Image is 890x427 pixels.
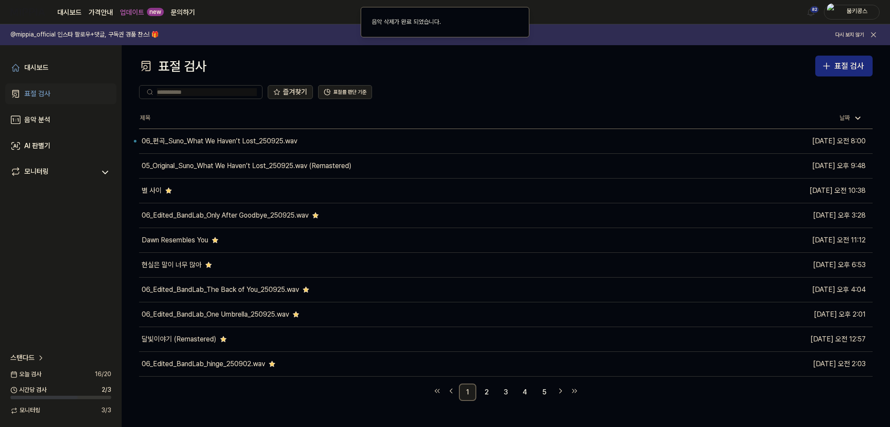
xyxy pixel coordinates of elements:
div: 날짜 [836,111,866,125]
a: 2 [478,384,495,401]
a: 문의하기 [171,7,195,18]
div: 06_Edited_BandLab_The Back of You_250925.wav [142,285,299,295]
div: 대시보드 [24,63,49,73]
div: 05_Original_Suno_What We Haven’t Lost_250925.wav (Remastered) [142,161,352,171]
div: 표절 검사 [24,89,50,99]
div: 달빛이야기 (Remastered) [142,334,216,344]
a: 5 [535,384,553,401]
td: [DATE] 오전 11:12 [689,228,873,252]
div: new [147,8,164,17]
div: 별 사이 [142,185,162,196]
div: 82 [810,6,819,13]
a: Go to last page [568,385,581,397]
h1: @mippia_official 인스타 팔로우+댓글, 구독권 경품 찬스! 🎁 [10,30,159,39]
a: AI 판별기 [5,136,116,156]
button: 다시 보지 않기 [835,31,864,39]
a: 3 [497,384,515,401]
a: 대시보드 [5,57,116,78]
a: 표절 검사 [5,83,116,104]
a: 음악 분석 [5,109,116,130]
span: 모니터링 [10,406,40,415]
nav: pagination [139,384,873,401]
a: 대시보드 [57,7,82,18]
span: 3 / 3 [101,406,111,415]
button: 즐겨찾기 [268,85,313,99]
div: Dawn Resembles You [142,235,208,245]
div: 붐키콩스 [840,7,874,17]
div: 음악 분석 [24,115,50,125]
div: 표절 검사 [834,60,864,73]
button: 표절 검사 [815,56,873,76]
a: 스탠다드 [10,353,45,363]
td: [DATE] 오후 2:01 [689,302,873,327]
td: [DATE] 오전 8:00 [689,129,873,153]
a: Go to next page [555,385,567,397]
button: profile붐키콩스 [824,5,880,20]
a: 업데이트 [120,7,144,18]
div: 현실은 말이 너무 많아 [142,260,202,270]
th: 제목 [139,108,689,129]
span: 2 / 3 [102,386,111,394]
a: Go to first page [431,385,443,397]
div: 음악 삭제가 완료 되었습니다. [372,18,441,26]
span: 스탠다드 [10,353,35,363]
span: 오늘 검사 [10,370,41,379]
button: 알림82 [804,5,818,19]
span: 시간당 검사 [10,386,46,394]
td: [DATE] 오전 10:38 [689,178,873,203]
div: AI 판별기 [24,141,50,151]
a: 1 [459,384,476,401]
div: 06_Edited_BandLab_One Umbrella_250925.wav [142,309,289,320]
a: 4 [516,384,534,401]
img: profile [827,3,837,21]
td: [DATE] 오후 4:04 [689,277,873,302]
button: 표절률 판단 기준 [318,85,372,99]
a: Go to previous page [445,385,457,397]
a: 모니터링 [10,166,96,179]
span: 16 / 20 [95,370,111,379]
button: 가격안내 [89,7,113,18]
td: [DATE] 오후 6:53 [689,252,873,277]
div: 06_Edited_BandLab_hinge_250902.wav [142,359,265,369]
td: [DATE] 오전 12:57 [689,327,873,351]
div: 모니터링 [24,166,49,179]
td: [DATE] 오전 2:03 [689,351,873,376]
td: [DATE] 오후 3:28 [689,203,873,228]
div: 06_Edited_BandLab_Only After Goodbye_250925.wav [142,210,309,221]
td: [DATE] 오후 9:48 [689,153,873,178]
div: 06_편곡_Suno_What We Haven’t Lost_250925.wav [142,136,297,146]
img: 알림 [806,7,816,17]
div: 표절 검사 [139,56,206,76]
